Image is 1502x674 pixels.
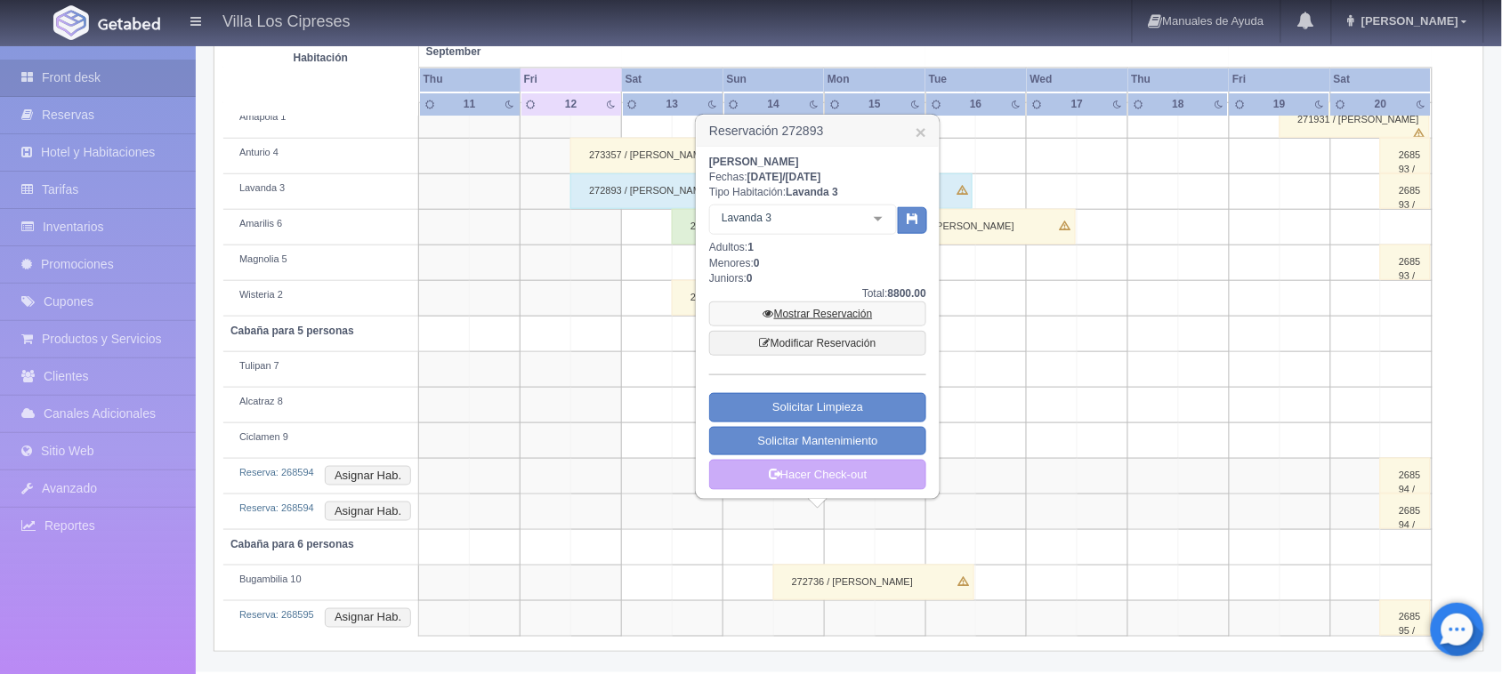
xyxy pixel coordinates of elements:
[230,217,411,231] div: Amarilis 6
[570,173,973,209] div: 272893 / [PERSON_NAME]
[747,272,753,285] b: 0
[230,359,411,373] div: Tulipan 7
[961,96,992,111] div: 16
[1380,173,1431,209] div: 268593 / [PERSON_NAME]
[1264,96,1296,111] div: 19
[747,171,783,183] span: [DATE]
[657,96,688,111] div: 13
[754,257,760,269] b: 0
[709,331,926,356] a: Modificar Reservación
[786,171,821,183] span: [DATE]
[1062,96,1093,111] div: 17
[239,502,314,513] a: Reserva: 268594
[1357,14,1458,28] span: [PERSON_NAME]
[325,466,411,485] button: Asignar Hab.
[1380,138,1431,173] div: 268593 / [PERSON_NAME]
[709,393,926,422] a: Solicitar Limpieza
[230,538,354,550] b: Cabaña para 6 personas
[325,501,411,521] button: Asignar Hab.
[748,241,755,253] b: 1
[222,9,351,31] h4: Villa Los Cipreses
[239,467,314,477] a: Reserva: 268594
[230,573,411,587] div: Bugambilia 10
[230,146,411,160] div: Anturio 4
[555,96,586,111] div: 12
[622,68,723,92] th: Sat
[709,156,799,168] b: [PERSON_NAME]
[786,186,838,198] b: Lavanda 3
[697,116,939,147] h3: Reservación 272893
[1366,96,1397,111] div: 20
[570,138,771,173] div: 273357 / [PERSON_NAME]
[709,460,926,490] a: Hacer Check-out
[239,609,314,620] a: Reserva: 268595
[230,288,411,302] div: Wisteria 2
[1380,493,1431,529] div: 268594 / [PERSON_NAME]
[709,427,926,456] a: Solicitar Mantenimiento
[672,209,873,245] div: 273255 / [PERSON_NAME]
[230,395,411,409] div: Alcatraz 8
[709,286,926,301] div: Total:
[98,17,160,30] img: Getabed
[860,96,891,111] div: 15
[426,44,615,60] span: September
[925,68,1027,92] th: Tue
[521,68,622,92] th: Fri
[1229,68,1330,92] th: Fri
[717,209,860,227] span: Lavanda 3
[1027,68,1128,92] th: Wed
[1163,96,1194,111] div: 18
[230,110,411,124] div: Amapola 1
[916,123,926,141] a: ×
[758,96,789,111] div: 14
[1380,600,1431,636] div: 268595 / [PERSON_NAME]
[723,68,825,92] th: Sun
[1380,458,1431,493] div: 268594 / [PERSON_NAME]
[888,287,926,300] b: 8800.00
[875,209,1076,245] div: 273225 / [PERSON_NAME]
[454,96,485,111] div: 11
[1280,102,1431,138] div: 271931 / [PERSON_NAME]
[325,608,411,628] button: Asignar Hab.
[1330,68,1432,92] th: Sat
[709,301,926,326] a: Mostrar Reservación
[672,280,873,316] div: 273320 / [PERSON_NAME]
[773,565,974,600] div: 272736 / [PERSON_NAME]
[230,325,354,337] b: Cabaña para 5 personas
[419,68,521,92] th: Thu
[747,171,821,183] b: /
[709,155,926,490] div: Fechas: Tipo Habitación: Adultos: Menores: Juniors:
[53,5,89,40] img: Getabed
[294,51,348,63] strong: Habitación
[1128,68,1230,92] th: Thu
[230,253,411,267] div: Magnolia 5
[230,181,411,196] div: Lavanda 3
[1380,245,1431,280] div: 268593 / [PERSON_NAME]
[230,430,411,445] div: Ciclamen 9
[824,68,925,92] th: Mon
